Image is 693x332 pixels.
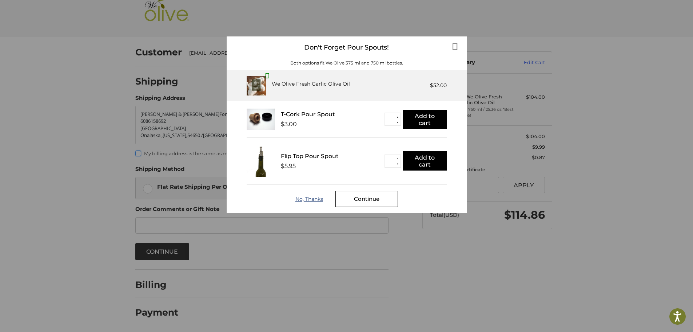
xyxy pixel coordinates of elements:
[403,110,447,129] button: Add to cart
[395,120,401,125] button: ▼
[403,151,447,171] button: Add to cart
[335,191,398,207] div: Continue
[247,109,275,130] img: T_Cork__22625.1711686153.233.225.jpg
[395,114,401,120] button: ▲
[295,196,335,202] div: No, Thanks
[84,9,92,18] button: Open LiveChat chat widget
[281,163,296,169] div: $5.95
[281,153,385,160] div: Flip Top Pour Spout
[272,80,350,88] div: We Olive Fresh Garlic Olive Oil
[10,11,82,17] p: We're away right now. Please check back later!
[281,111,385,118] div: T-Cork Pour Spout
[281,121,297,128] div: $3.00
[430,82,447,89] div: $52.00
[395,161,401,167] button: ▼
[227,60,467,66] div: Both options fit We Olive 375 ml and 750 ml bottles.
[395,156,401,161] button: ▲
[247,145,275,177] img: FTPS_bottle__43406.1705089544.233.225.jpg
[227,36,467,59] div: Don't Forget Pour Spouts!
